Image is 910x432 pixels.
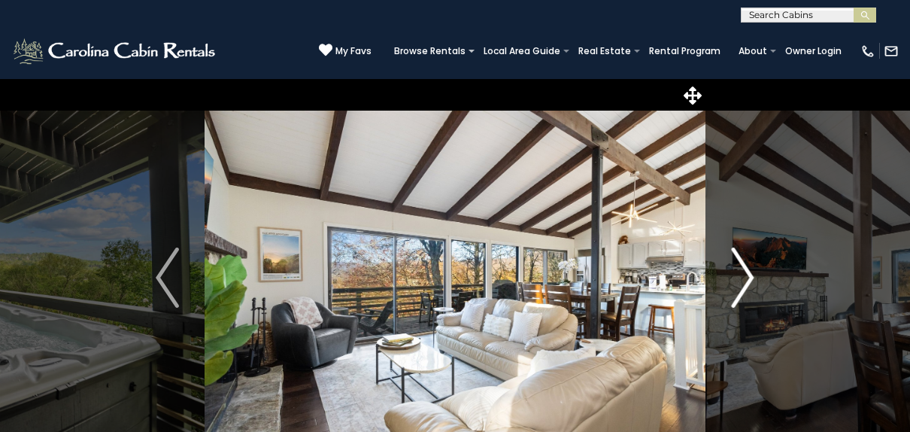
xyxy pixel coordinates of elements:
[731,248,754,308] img: arrow
[335,44,372,58] span: My Favs
[571,41,639,62] a: Real Estate
[476,41,568,62] a: Local Area Guide
[884,44,899,59] img: mail-regular-white.png
[387,41,473,62] a: Browse Rentals
[642,41,728,62] a: Rental Program
[860,44,875,59] img: phone-regular-white.png
[778,41,849,62] a: Owner Login
[156,248,178,308] img: arrow
[11,36,220,66] img: White-1-2.png
[731,41,775,62] a: About
[319,43,372,59] a: My Favs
